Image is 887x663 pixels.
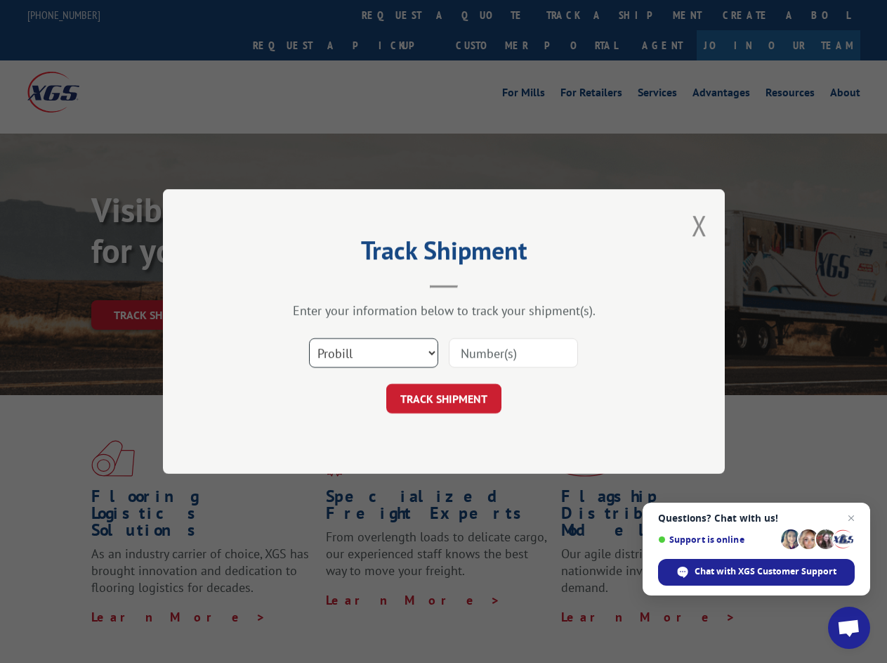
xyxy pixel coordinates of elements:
[449,338,578,368] input: Number(s)
[658,559,855,586] div: Chat with XGS Customer Support
[658,534,776,545] span: Support is online
[843,510,860,527] span: Close chat
[233,240,655,267] h2: Track Shipment
[828,607,870,649] div: Open chat
[695,565,836,578] span: Chat with XGS Customer Support
[233,302,655,318] div: Enter your information below to track your shipment(s).
[386,384,501,413] button: TRACK SHIPMENT
[658,513,855,524] span: Questions? Chat with us!
[692,207,707,244] button: Close modal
